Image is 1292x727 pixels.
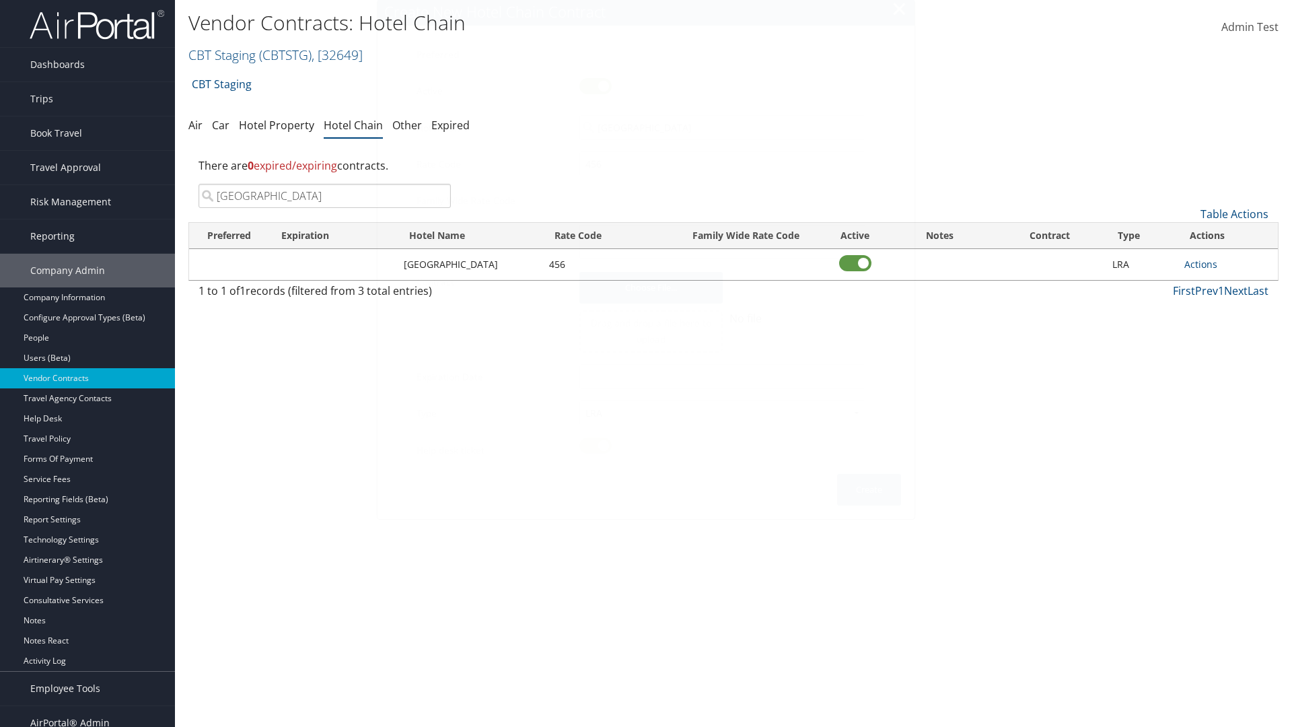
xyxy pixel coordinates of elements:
[188,147,1279,184] div: There are contracts.
[417,78,569,104] label: Active
[30,116,82,150] span: Book Travel
[30,672,100,705] span: Employee Tools
[1248,283,1268,298] a: Last
[591,316,711,345] span: Drag and drop a file here to upload
[417,438,569,463] label: Help desk ticket
[188,46,363,64] a: CBT Staging
[1106,249,1178,280] td: LRA
[417,364,569,390] label: Expiration Date
[417,115,569,141] label: Hotel Name
[269,223,397,249] th: Expiration: activate to sort column ascending
[324,118,383,133] a: Hotel Chain
[30,48,85,81] span: Dashboards
[417,225,569,250] label: Notes
[240,283,246,298] span: 1
[1221,20,1279,34] span: Admin Test
[30,254,105,287] span: Company Admin
[384,1,914,22] div: Create New Hotel Chain Contract
[837,474,901,506] button: Create
[188,118,203,133] a: Air
[30,185,111,219] span: Risk Management
[993,223,1105,249] th: Contract: activate to sort column ascending
[417,188,569,213] label: Family Wide Rate Code
[417,151,569,177] label: Rate Code
[417,401,569,426] label: Type
[30,151,101,184] span: Travel Approval
[1178,223,1278,249] th: Actions
[30,82,53,116] span: Trips
[192,71,252,98] a: CBT Staging
[312,46,363,64] span: , [ 32649 ]
[1106,223,1178,249] th: Type: activate to sort column ascending
[1173,283,1195,298] a: First
[1218,283,1224,298] a: 1
[259,46,312,64] span: ( CBTSTG )
[30,219,75,253] span: Reporting
[199,283,451,306] div: 1 to 1 of records (filtered from 3 total entries)
[729,311,762,326] span: No file
[1195,283,1218,298] a: Prev
[1224,283,1248,298] a: Next
[248,158,337,173] span: expired/expiring
[417,42,569,67] label: Preferred
[199,184,451,208] input: Search
[886,223,993,249] th: Notes: activate to sort column ascending
[1221,7,1279,48] a: Admin Test
[212,118,229,133] a: Car
[188,9,915,37] h1: Vendor Contracts: Hotel Chain
[239,118,314,133] a: Hotel Property
[417,269,569,295] label: Contract
[248,158,254,173] strong: 0
[189,223,269,249] th: Preferred: activate to sort column ascending
[1200,207,1268,221] a: Table Actions
[30,9,164,40] img: airportal-logo.png
[1184,258,1217,271] a: Actions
